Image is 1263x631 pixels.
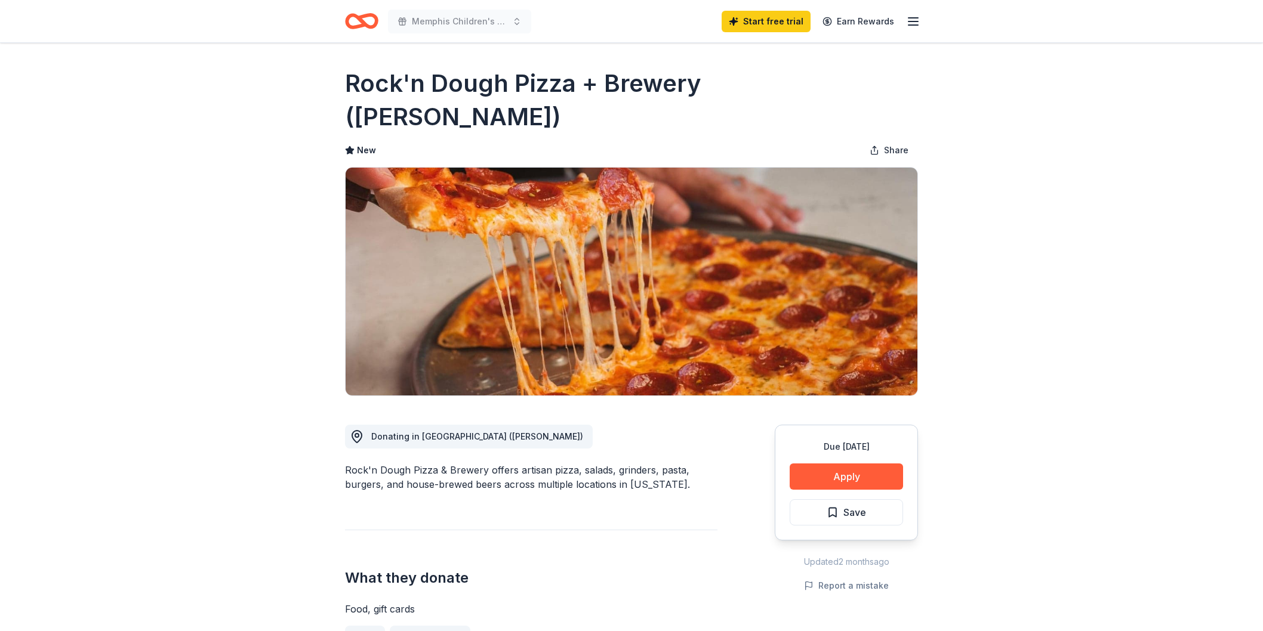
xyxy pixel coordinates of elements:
div: Rock'n Dough Pizza & Brewery offers artisan pizza, salads, grinders, pasta, burgers, and house-br... [345,463,717,491]
div: Updated 2 months ago [775,555,918,569]
button: Share [860,138,918,162]
a: Start free trial [722,11,811,32]
span: New [357,143,376,157]
div: Food, gift cards [345,602,717,616]
div: Due [DATE] [790,440,903,454]
a: Home [345,7,378,35]
button: Apply [790,463,903,490]
h2: What they donate [345,568,717,587]
img: Image for Rock'n Dough Pizza + Brewery (Cordova) [346,168,917,395]
span: Donating in [GEOGRAPHIC_DATA] ([PERSON_NAME]) [371,431,583,441]
a: Earn Rewards [815,11,901,32]
h1: Rock'n Dough Pizza + Brewery ([PERSON_NAME]) [345,67,918,134]
span: Share [884,143,908,157]
span: Save [843,505,866,520]
button: Report a mistake [804,579,889,593]
span: Memphis Children's Business Fair [412,14,507,29]
button: Memphis Children's Business Fair [388,10,531,33]
button: Save [790,499,903,525]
